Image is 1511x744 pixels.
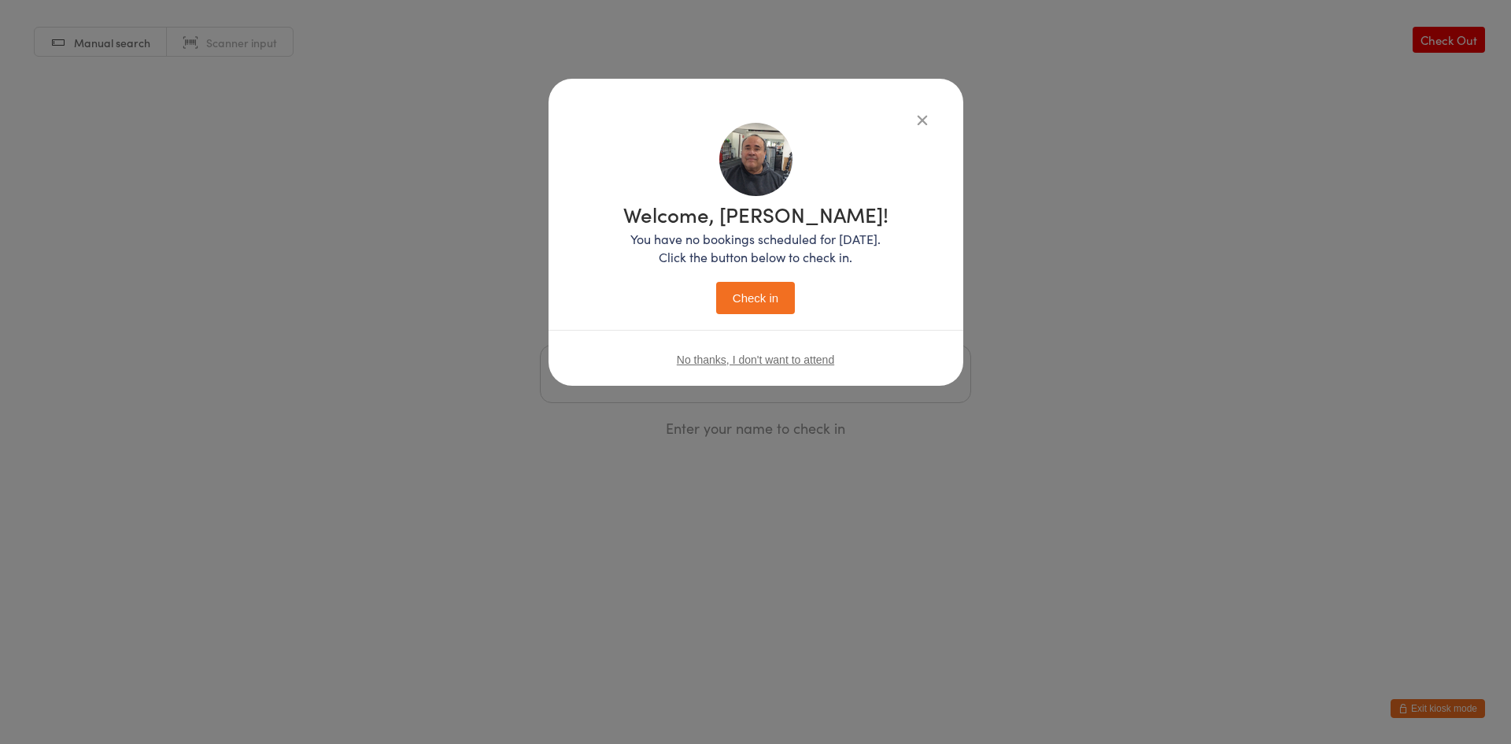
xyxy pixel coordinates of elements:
[623,230,888,266] p: You have no bookings scheduled for [DATE]. Click the button below to check in.
[623,204,888,224] h1: Welcome, [PERSON_NAME]!
[719,123,792,196] img: image1719266853.png
[716,282,795,314] button: Check in
[677,353,834,366] button: No thanks, I don't want to attend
